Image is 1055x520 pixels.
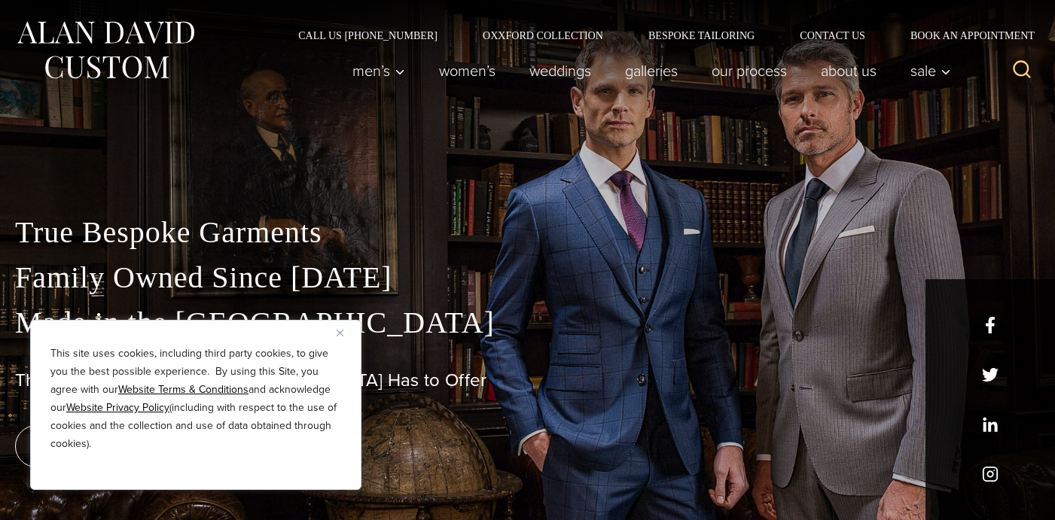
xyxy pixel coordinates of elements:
[337,330,343,336] img: Close
[695,56,804,86] a: Our Process
[276,30,1040,41] nav: Secondary Navigation
[276,30,460,41] a: Call Us [PHONE_NUMBER]
[513,56,608,86] a: weddings
[337,324,355,342] button: Close
[50,345,341,453] p: This site uses cookies, including third party cookies, to give you the best possible experience. ...
[608,56,695,86] a: Galleries
[777,30,888,41] a: Contact Us
[804,56,894,86] a: About Us
[888,30,1040,41] a: Book an Appointment
[422,56,513,86] a: Women’s
[15,210,1040,345] p: True Bespoke Garments Family Owned Since [DATE] Made in the [GEOGRAPHIC_DATA]
[1004,53,1040,89] button: View Search Form
[460,30,626,41] a: Oxxford Collection
[66,400,169,415] a: Website Privacy Policy
[15,369,1040,391] h1: The Best Custom Suits [GEOGRAPHIC_DATA] Has to Offer
[626,30,777,41] a: Bespoke Tailoring
[118,382,249,397] a: Website Terms & Conditions
[352,63,405,78] span: Men’s
[15,17,196,84] img: Alan David Custom
[15,425,226,467] a: book an appointment
[336,56,959,86] nav: Primary Navigation
[910,63,951,78] span: Sale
